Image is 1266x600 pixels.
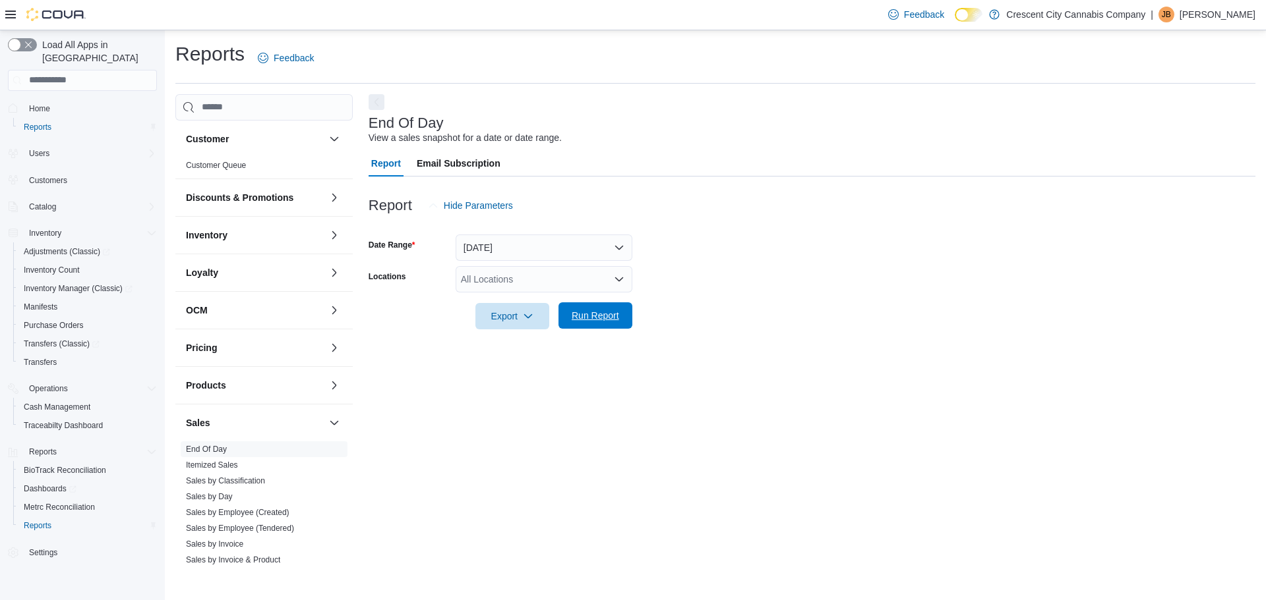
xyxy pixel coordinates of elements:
[24,420,103,431] span: Traceabilty Dashboard
[186,476,265,485] a: Sales by Classification
[13,118,162,136] button: Reports
[18,462,157,478] span: BioTrack Reconciliation
[24,173,73,188] a: Customers
[369,198,412,213] h3: Report
[13,261,162,279] button: Inventory Count
[18,336,157,352] span: Transfers (Classic)
[186,523,294,533] span: Sales by Employee (Tendered)
[186,266,324,279] button: Loyalty
[24,246,110,257] span: Adjustments (Classic)
[13,298,162,316] button: Manifests
[3,144,162,163] button: Users
[13,461,162,479] button: BioTrack Reconciliation
[24,199,157,215] span: Catalog
[24,502,95,512] span: Metrc Reconciliation
[186,555,280,565] span: Sales by Invoice & Product
[18,281,157,296] span: Inventory Manager (Classic)
[18,418,108,433] a: Traceabilty Dashboard
[18,481,82,497] a: Dashboards
[369,94,384,110] button: Next
[3,379,162,398] button: Operations
[8,94,157,597] nav: Complex example
[29,383,68,394] span: Operations
[186,304,208,317] h3: OCM
[24,283,133,294] span: Inventory Manager (Classic)
[326,265,342,281] button: Loyalty
[186,476,265,486] span: Sales by Classification
[18,281,138,296] a: Inventory Manager (Classic)
[253,45,319,71] a: Feedback
[24,199,61,215] button: Catalog
[326,302,342,318] button: OCM
[326,377,342,393] button: Products
[18,418,157,433] span: Traceabilty Dashboard
[186,229,227,242] h3: Inventory
[186,539,243,549] a: Sales by Invoice
[18,399,96,415] a: Cash Management
[326,190,342,205] button: Discounts & Promotions
[24,265,80,275] span: Inventory Count
[24,225,67,241] button: Inventory
[24,444,62,460] button: Reports
[186,570,249,581] span: Sales by Location
[18,119,157,135] span: Reports
[444,199,513,212] span: Hide Parameters
[18,354,157,370] span: Transfers
[417,150,500,177] span: Email Subscription
[1151,7,1153,22] p: |
[13,279,162,298] a: Inventory Manager (Classic)
[186,160,246,171] span: Customer Queue
[24,483,76,494] span: Dashboards
[13,479,162,498] a: Dashboards
[29,202,56,212] span: Catalog
[1180,7,1255,22] p: [PERSON_NAME]
[274,51,314,65] span: Feedback
[18,336,105,352] a: Transfers (Classic)
[18,499,157,515] span: Metrc Reconciliation
[186,266,218,279] h3: Loyalty
[18,399,157,415] span: Cash Management
[186,379,226,392] h3: Products
[24,339,100,349] span: Transfers (Classic)
[186,191,324,204] button: Discounts & Promotions
[13,398,162,416] button: Cash Management
[24,444,157,460] span: Reports
[29,228,61,238] span: Inventory
[326,415,342,431] button: Sales
[24,225,157,241] span: Inventory
[186,524,294,533] a: Sales by Employee (Tendered)
[186,304,324,317] button: OCM
[18,518,57,533] a: Reports
[326,131,342,147] button: Customer
[24,146,55,161] button: Users
[369,240,415,250] label: Date Range
[29,175,67,186] span: Customers
[175,157,353,178] div: Customer
[13,498,162,516] button: Metrc Reconciliation
[24,100,157,117] span: Home
[1162,7,1171,22] span: JB
[24,101,55,117] a: Home
[3,443,162,461] button: Reports
[24,172,157,188] span: Customers
[326,340,342,356] button: Pricing
[18,518,157,533] span: Reports
[186,161,246,170] a: Customer Queue
[24,402,90,412] span: Cash Management
[558,302,632,329] button: Run Report
[24,302,57,312] span: Manifests
[18,317,89,333] a: Purchase Orders
[29,148,49,159] span: Users
[186,229,324,242] button: Inventory
[18,481,157,497] span: Dashboards
[1159,7,1174,22] div: Jacquelyn Beehner
[24,381,73,396] button: Operations
[18,317,157,333] span: Purchase Orders
[18,244,157,259] span: Adjustments (Classic)
[186,555,280,564] a: Sales by Invoice & Product
[456,234,632,261] button: [DATE]
[369,131,562,145] div: View a sales snapshot for a date or date range.
[18,262,157,278] span: Inventory Count
[18,262,85,278] a: Inventory Count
